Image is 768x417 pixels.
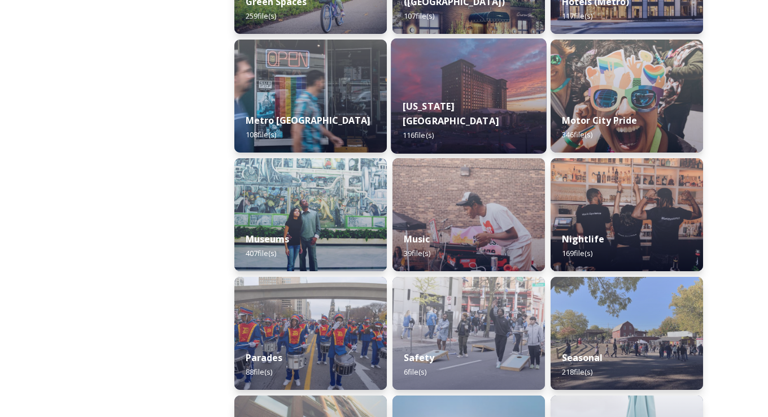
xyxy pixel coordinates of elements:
[404,11,434,21] span: 107 file(s)
[234,158,387,271] img: e48ebac4-80d7-47a5-98d3-b3b6b4c147fe.jpg
[234,40,387,153] img: 56cf2de5-9e63-4a55-bae3-7a1bc8cd39db.jpg
[391,38,546,154] img: 5d4b6ee4-1201-421a-84a9-a3631d6f7534.jpg
[562,367,592,377] span: 218 file(s)
[246,351,282,364] strong: Parades
[404,233,430,245] strong: Music
[246,367,272,377] span: 88 file(s)
[246,233,289,245] strong: Museums
[403,130,434,140] span: 116 file(s)
[551,277,703,390] img: 4423d9b81027f9a47bd28d212e5a5273a11b6f41845817bbb6cd5dd12e8cc4e8.jpg
[562,11,592,21] span: 117 file(s)
[246,129,276,140] span: 108 file(s)
[403,100,499,127] strong: [US_STATE][GEOGRAPHIC_DATA]
[562,351,603,364] strong: Seasonal
[562,248,592,258] span: 169 file(s)
[404,248,430,258] span: 39 file(s)
[404,351,434,364] strong: Safety
[246,114,370,127] strong: Metro [GEOGRAPHIC_DATA]
[246,11,276,21] span: 259 file(s)
[404,367,426,377] span: 6 file(s)
[234,277,387,390] img: d8268b2e-af73-4047-a747-1e9a83cc24c4.jpg
[562,129,592,140] span: 346 file(s)
[392,277,545,390] img: 5cfe837b-42d2-4f07-949b-1daddc3a824e.jpg
[246,248,276,258] span: 407 file(s)
[562,114,637,127] strong: Motor City Pride
[392,158,545,271] img: 87bbb248-d5f7-45c8-815f-fb574559da3d.jpg
[551,158,703,271] img: a2dff9e2-4114-4710-892b-6a81cdf06f25.jpg
[551,40,703,153] img: IMG_1897.jpg
[562,233,604,245] strong: Nightlife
